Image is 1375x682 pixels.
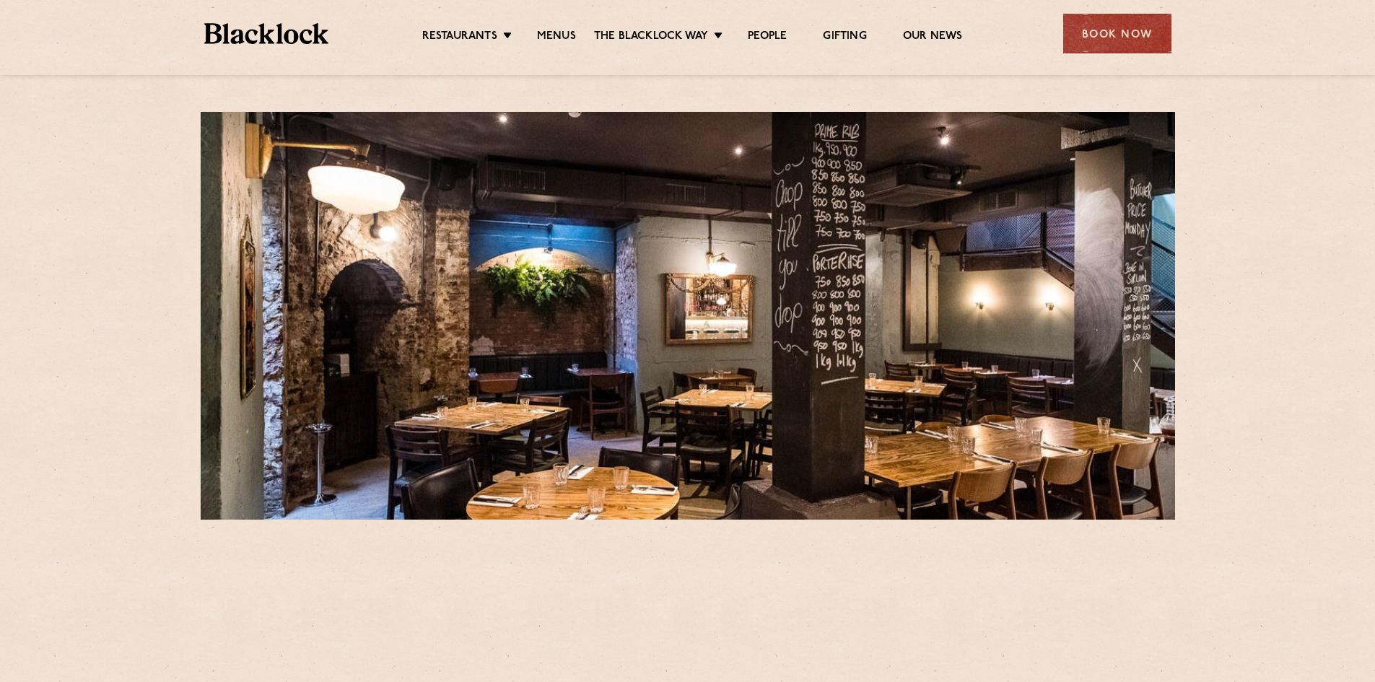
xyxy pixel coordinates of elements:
a: Restaurants [422,30,497,45]
img: BL_Textured_Logo-footer-cropped.svg [204,23,329,44]
a: Our News [903,30,963,45]
div: Book Now [1063,14,1171,53]
a: People [748,30,787,45]
a: The Blacklock Way [594,30,708,45]
a: Gifting [823,30,866,45]
a: Menus [537,30,576,45]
